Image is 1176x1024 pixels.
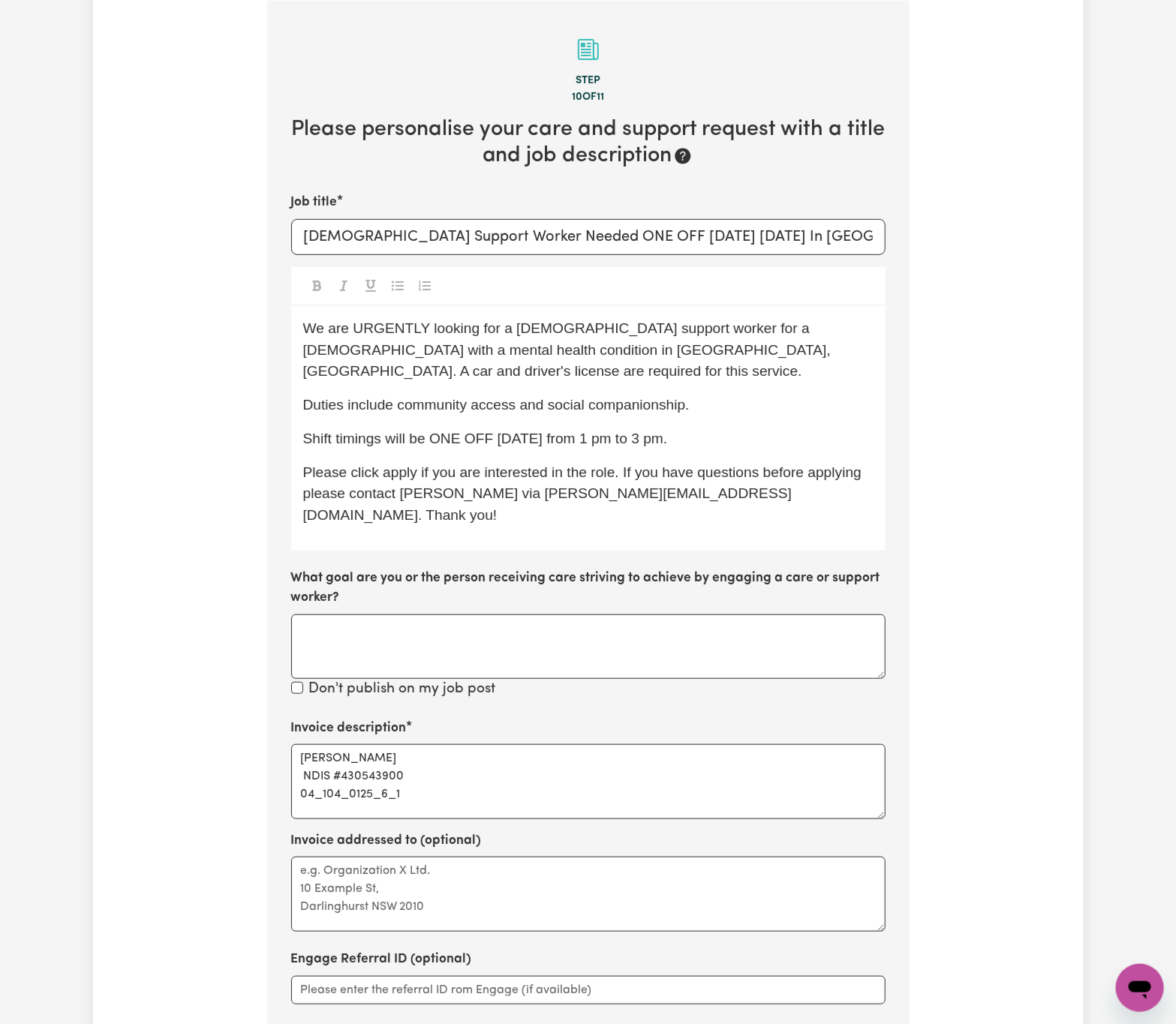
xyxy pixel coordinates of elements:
[291,950,472,969] label: Engage Referral ID (optional)
[291,831,482,851] label: Invoice addressed to (optional)
[291,219,886,255] input: e.g. Care worker needed in North Sydney for aged care
[414,276,435,296] button: Toggle undefined
[303,397,690,413] span: Duties include community access and social companionship.
[303,464,866,524] span: Please click apply if you are interested in the role. If you have questions before applying pleas...
[291,73,886,89] div: Step
[1116,964,1164,1012] iframe: Button to launch messaging window
[333,276,354,296] button: Toggle undefined
[291,569,886,608] label: What goal are you or the person receiving care striving to achieve by engaging a care or support ...
[387,276,408,296] button: Toggle undefined
[303,320,835,380] span: We are URGENTLY looking for a [DEMOGRAPHIC_DATA] support worker for a [DEMOGRAPHIC_DATA] with a m...
[291,193,338,212] label: Job title
[291,976,886,1004] input: Please enter the referral ID rom Engage (if available)
[309,679,496,701] label: Don't publish on my job post
[291,744,886,819] textarea: [PERSON_NAME] NDIS #430543900 04_104_0125_6_1
[291,719,407,738] label: Invoice description
[291,117,886,169] h2: Please personalise your care and support request with a title and job description
[306,276,327,296] button: Toggle undefined
[360,276,381,296] button: Toggle undefined
[291,89,886,106] div: 10 of 11
[303,431,668,446] span: Shift timings will be ONE OFF [DATE] from 1 pm to 3 pm.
